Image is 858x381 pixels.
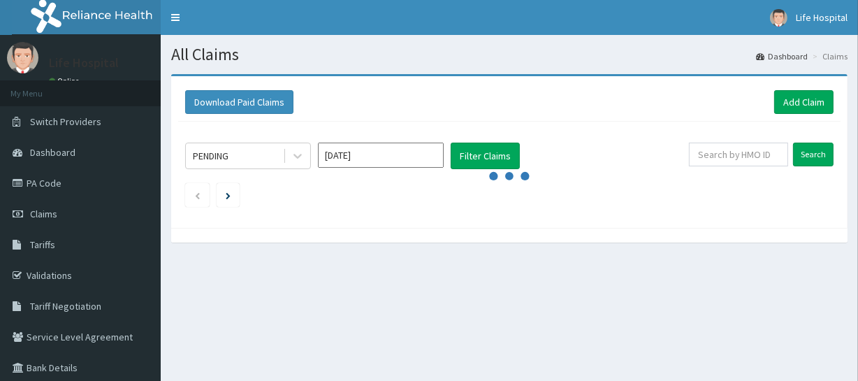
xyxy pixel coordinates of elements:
[30,300,101,312] span: Tariff Negotiation
[488,155,530,197] svg: audio-loading
[194,189,201,201] a: Previous page
[770,9,787,27] img: User Image
[689,143,788,166] input: Search by HMO ID
[30,238,55,251] span: Tariffs
[796,11,848,24] span: Life Hospital
[171,45,848,64] h1: All Claims
[193,149,228,163] div: PENDING
[30,115,101,128] span: Switch Providers
[318,143,444,168] input: Select Month and Year
[49,57,119,69] p: Life Hospital
[185,90,293,114] button: Download Paid Claims
[774,90,834,114] a: Add Claim
[451,143,520,169] button: Filter Claims
[793,143,834,166] input: Search
[30,146,75,159] span: Dashboard
[809,50,848,62] li: Claims
[756,50,808,62] a: Dashboard
[49,76,82,86] a: Online
[7,42,38,73] img: User Image
[30,208,57,220] span: Claims
[226,189,231,201] a: Next page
